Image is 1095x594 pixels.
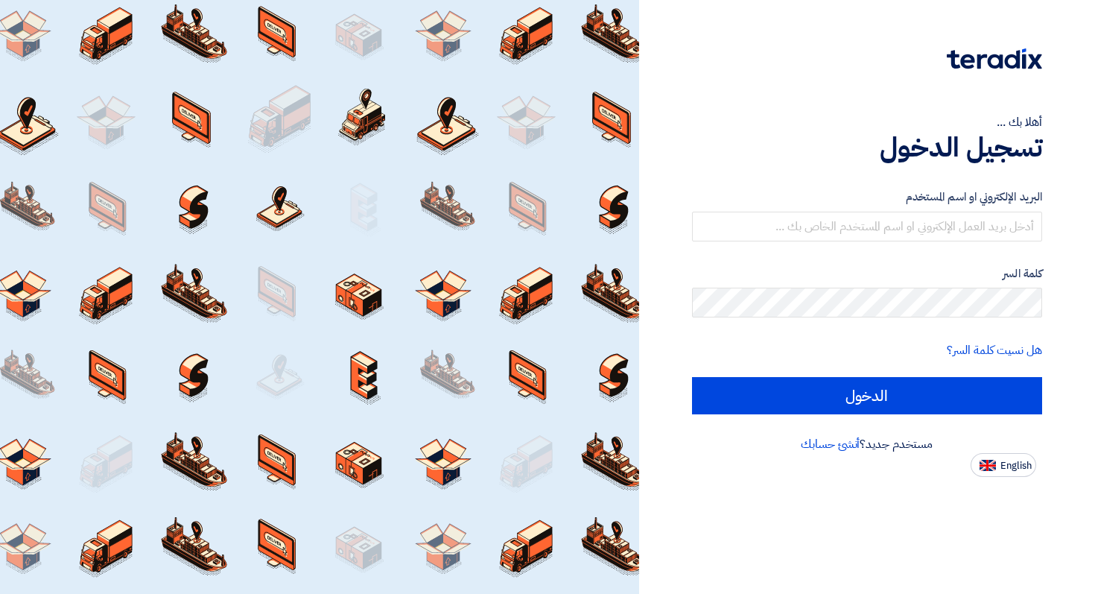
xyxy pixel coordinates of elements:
[692,189,1043,206] label: البريد الإلكتروني او اسم المستخدم
[692,265,1043,282] label: كلمة السر
[801,435,860,453] a: أنشئ حسابك
[947,341,1042,359] a: هل نسيت كلمة السر؟
[692,113,1043,131] div: أهلا بك ...
[947,48,1042,69] img: Teradix logo
[692,377,1043,414] input: الدخول
[1000,461,1032,471] span: English
[980,460,996,471] img: en-US.png
[971,453,1036,477] button: English
[692,212,1043,241] input: أدخل بريد العمل الإلكتروني او اسم المستخدم الخاص بك ...
[692,131,1043,164] h1: تسجيل الدخول
[692,435,1043,453] div: مستخدم جديد؟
